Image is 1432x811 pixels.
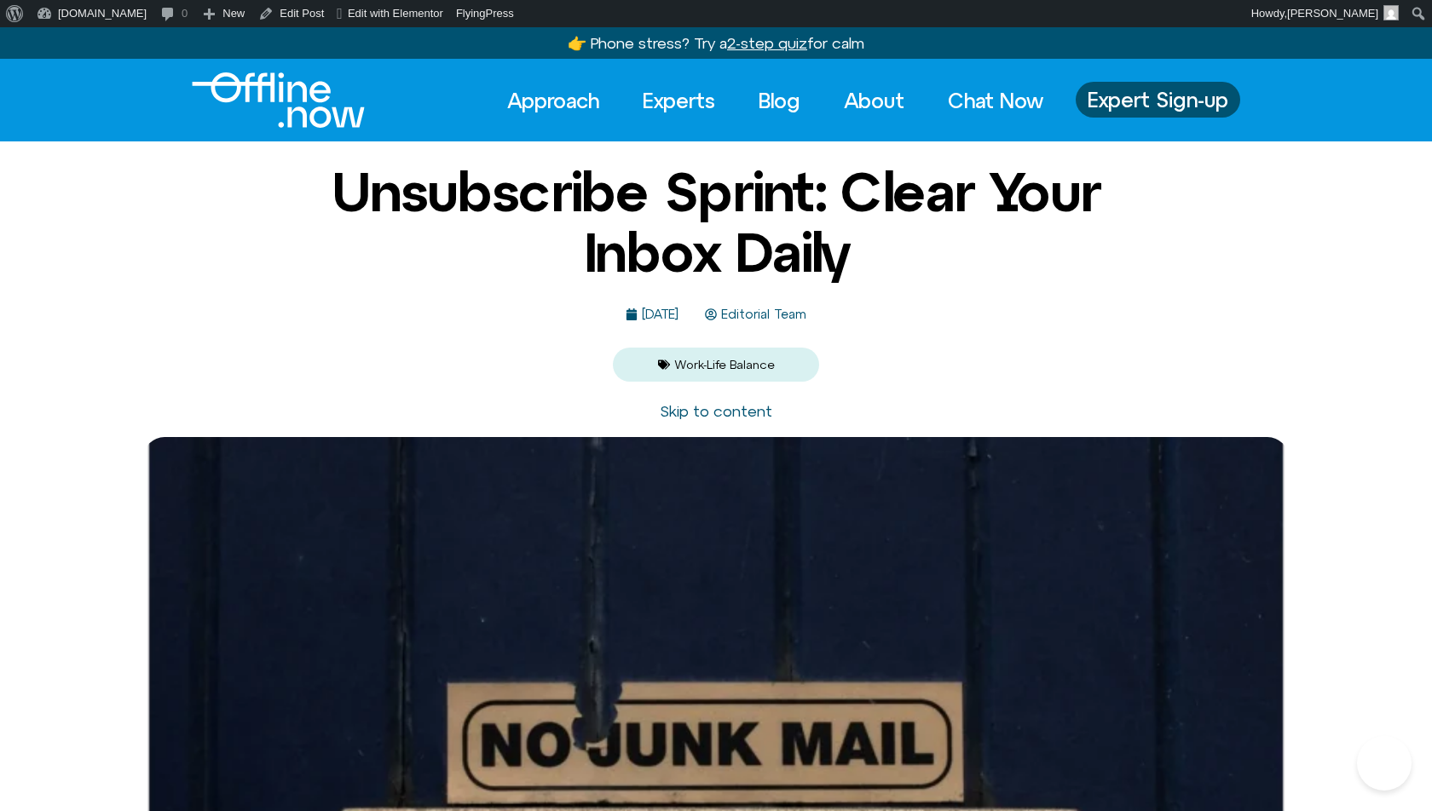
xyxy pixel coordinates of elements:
a: Expert Sign-up [1076,82,1240,118]
img: Offline.Now logo in white. Text of the words offline.now with a line going through the "O" [192,72,365,128]
u: 2-step quiz [727,34,807,52]
a: 👉 Phone stress? Try a2-step quizfor calm [568,34,864,52]
div: Logo [192,72,336,128]
a: Editorial Team [705,308,806,322]
nav: Menu [492,82,1059,119]
iframe: Botpress [1357,736,1412,791]
a: Skip to content [660,402,772,420]
span: Expert Sign-up [1088,89,1228,111]
h1: Unsubscribe Sprint: Clear Your Inbox Daily [303,162,1129,282]
span: Editorial Team [717,308,806,322]
span: [PERSON_NAME] [1287,7,1378,20]
time: [DATE] [642,307,678,321]
a: [DATE] [626,308,678,322]
a: Chat Now [933,82,1059,119]
a: Work-Life Balance [674,358,775,371]
a: About [829,82,920,119]
a: Approach [492,82,615,119]
span: Edit with Elementor [348,7,443,20]
a: Blog [743,82,816,119]
a: Experts [627,82,730,119]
